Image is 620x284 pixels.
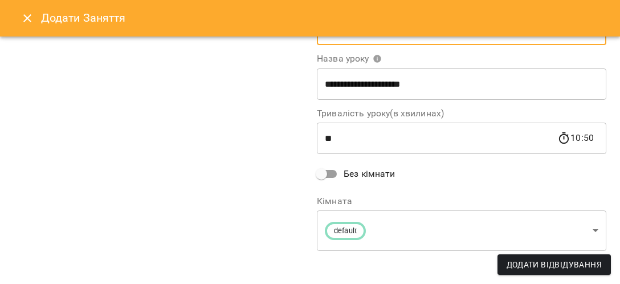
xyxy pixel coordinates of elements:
span: default [327,226,364,237]
label: Тривалість уроку(в хвилинах) [317,109,606,118]
span: Назва уроку [317,54,382,63]
span: Без кімнати [344,167,395,181]
button: Close [14,5,41,32]
button: Додати Відвідування [497,254,611,275]
label: Кімната [317,197,606,206]
svg: Вкажіть назву уроку або виберіть клієнтів [373,54,382,63]
span: Додати Відвідування [507,258,602,271]
div: default [317,210,606,251]
h6: Додати Заняття [41,9,606,27]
